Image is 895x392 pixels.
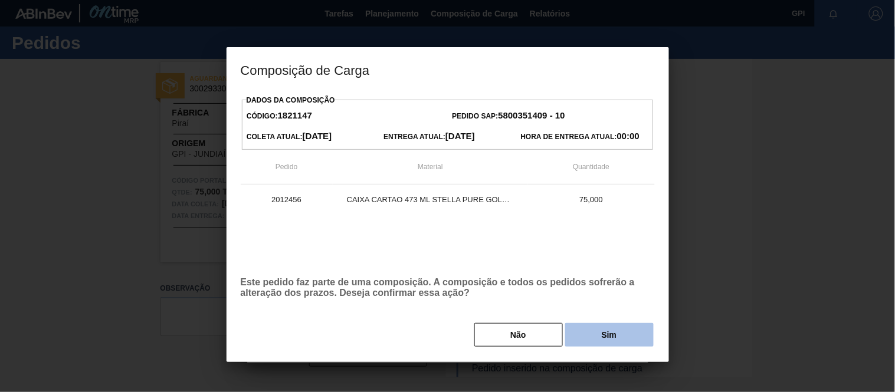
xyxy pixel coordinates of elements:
[276,163,297,171] span: Pedido
[573,163,609,171] span: Quantidade
[241,277,655,298] p: Este pedido faz parte de uma composição. A composição e todos os pedidos sofrerão a alteração dos...
[565,323,654,347] button: Sim
[499,110,565,120] strong: 5800351409 - 10
[445,131,475,141] strong: [DATE]
[453,112,565,120] span: Pedido SAP:
[303,131,332,141] strong: [DATE]
[247,133,332,141] span: Coleta Atual:
[418,163,443,171] span: Material
[247,96,335,104] label: Dados da Composição
[617,131,640,141] strong: 00:00
[227,47,669,92] h3: Composição de Carga
[528,185,655,214] td: 75,000
[383,133,475,141] span: Entrega Atual:
[474,323,563,347] button: Não
[521,133,640,141] span: Hora de Entrega Atual:
[241,185,333,214] td: 2012456
[333,185,528,214] td: CAIXA CARTAO 473 ML STELLA PURE GOLD C12
[278,110,312,120] strong: 1821147
[247,112,312,120] span: Código:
